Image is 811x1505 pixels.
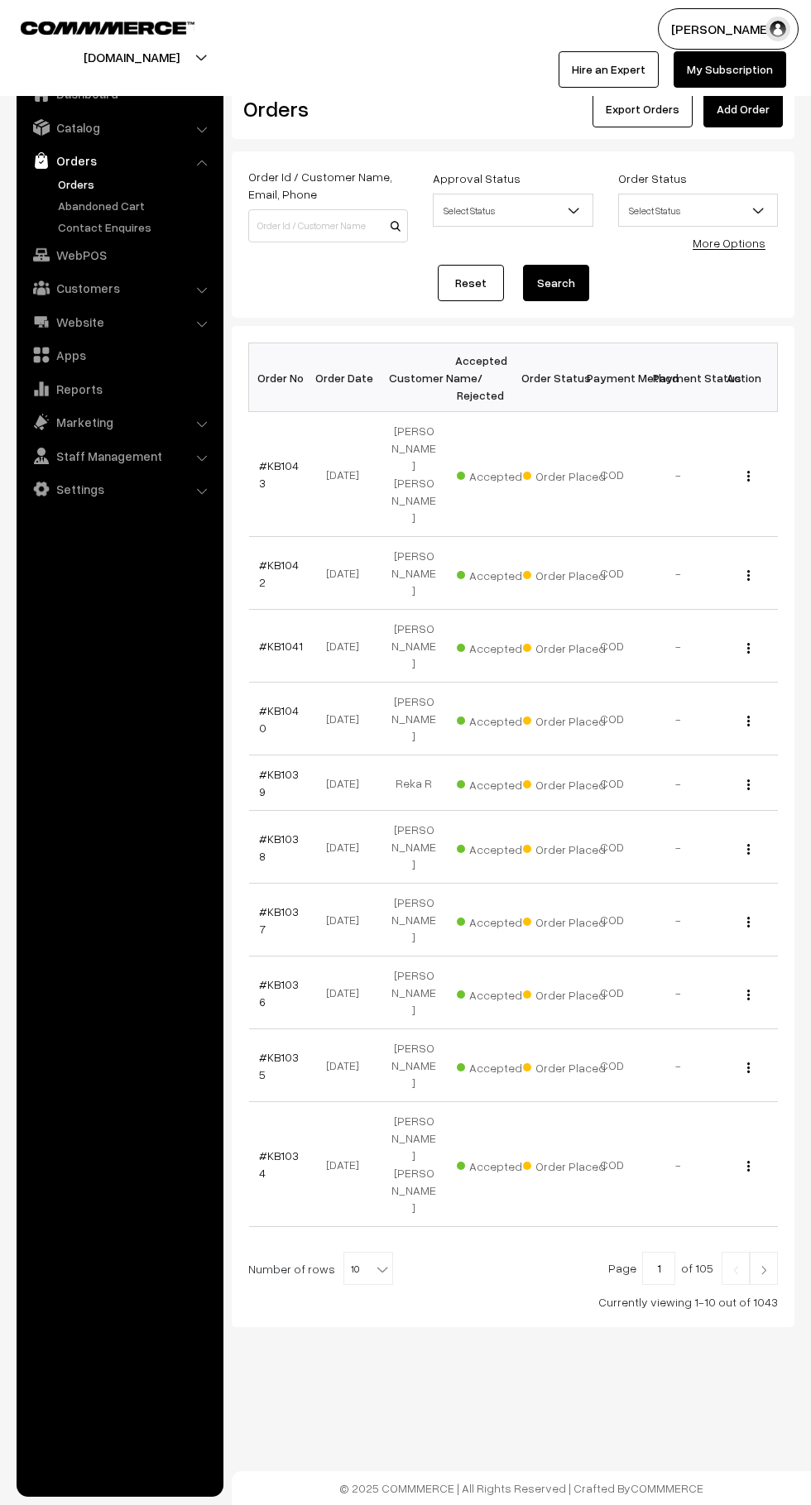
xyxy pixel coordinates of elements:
[645,683,712,755] td: -
[747,716,750,726] img: Menu
[523,1153,606,1175] span: Order Placed
[314,811,381,884] td: [DATE]
[21,474,218,504] a: Settings
[728,1265,743,1275] img: Left
[314,610,381,683] td: [DATE]
[248,1260,335,1277] span: Number of rows
[579,412,645,537] td: COD
[747,1161,750,1172] img: Menu
[381,755,447,811] td: Reka R
[712,343,778,412] th: Action
[21,146,218,175] a: Orders
[21,240,218,270] a: WebPOS
[579,343,645,412] th: Payment Method
[747,643,750,654] img: Menu
[249,343,315,412] th: Order No
[457,1055,540,1076] span: Accepted
[259,1050,299,1081] a: #KB1035
[314,1102,381,1227] td: [DATE]
[756,1265,771,1275] img: Right
[54,197,218,214] a: Abandoned Cart
[343,1252,393,1285] span: 10
[658,8,799,50] button: [PERSON_NAME]…
[259,639,303,653] a: #KB1041
[381,683,447,755] td: [PERSON_NAME]
[259,904,299,936] a: #KB1037
[54,175,218,193] a: Orders
[523,772,606,793] span: Order Placed
[693,236,765,250] a: More Options
[681,1261,713,1275] span: of 105
[523,265,589,301] button: Search
[645,1029,712,1102] td: -
[765,17,790,41] img: user
[21,441,218,471] a: Staff Management
[259,558,299,589] a: #KB1042
[593,91,693,127] button: Export Orders
[645,1102,712,1227] td: -
[259,1148,299,1180] a: #KB1034
[513,343,579,412] th: Order Status
[579,755,645,811] td: COD
[314,1029,381,1102] td: [DATE]
[747,844,750,855] img: Menu
[457,836,540,858] span: Accepted
[645,610,712,683] td: -
[457,1153,540,1175] span: Accepted
[631,1481,703,1495] a: COMMMERCE
[381,1029,447,1102] td: [PERSON_NAME]
[259,703,299,735] a: #KB1040
[579,1102,645,1227] td: COD
[314,683,381,755] td: [DATE]
[433,194,593,227] span: Select Status
[54,218,218,236] a: Contact Enquires
[645,956,712,1029] td: -
[21,374,218,404] a: Reports
[608,1261,636,1275] span: Page
[579,610,645,683] td: COD
[523,909,606,931] span: Order Placed
[703,91,783,127] a: Add Order
[747,990,750,1000] img: Menu
[645,412,712,537] td: -
[618,194,778,227] span: Select Status
[21,340,218,370] a: Apps
[381,884,447,956] td: [PERSON_NAME]
[645,537,712,610] td: -
[259,832,299,863] a: #KB1038
[259,458,299,490] a: #KB1043
[243,96,406,122] h2: Orders
[21,407,218,437] a: Marketing
[381,956,447,1029] td: [PERSON_NAME]
[579,683,645,755] td: COD
[457,982,540,1004] span: Accepted
[314,884,381,956] td: [DATE]
[579,811,645,884] td: COD
[433,170,521,187] label: Approval Status
[457,909,540,931] span: Accepted
[523,563,606,584] span: Order Placed
[747,570,750,581] img: Menu
[457,772,540,793] span: Accepted
[381,412,447,537] td: [PERSON_NAME] [PERSON_NAME]
[447,343,513,412] th: Accepted / Rejected
[381,610,447,683] td: [PERSON_NAME]
[747,1062,750,1073] img: Menu
[248,209,408,242] input: Order Id / Customer Name / Customer Email / Customer Phone
[523,1055,606,1076] span: Order Placed
[457,635,540,657] span: Accepted
[619,196,777,225] span: Select Status
[674,51,786,88] a: My Subscription
[618,170,687,187] label: Order Status
[579,537,645,610] td: COD
[381,537,447,610] td: [PERSON_NAME]
[523,463,606,485] span: Order Placed
[314,412,381,537] td: [DATE]
[457,708,540,730] span: Accepted
[248,168,408,203] label: Order Id / Customer Name, Email, Phone
[747,917,750,927] img: Menu
[579,956,645,1029] td: COD
[579,884,645,956] td: COD
[21,17,166,36] a: COMMMERCE
[523,836,606,858] span: Order Placed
